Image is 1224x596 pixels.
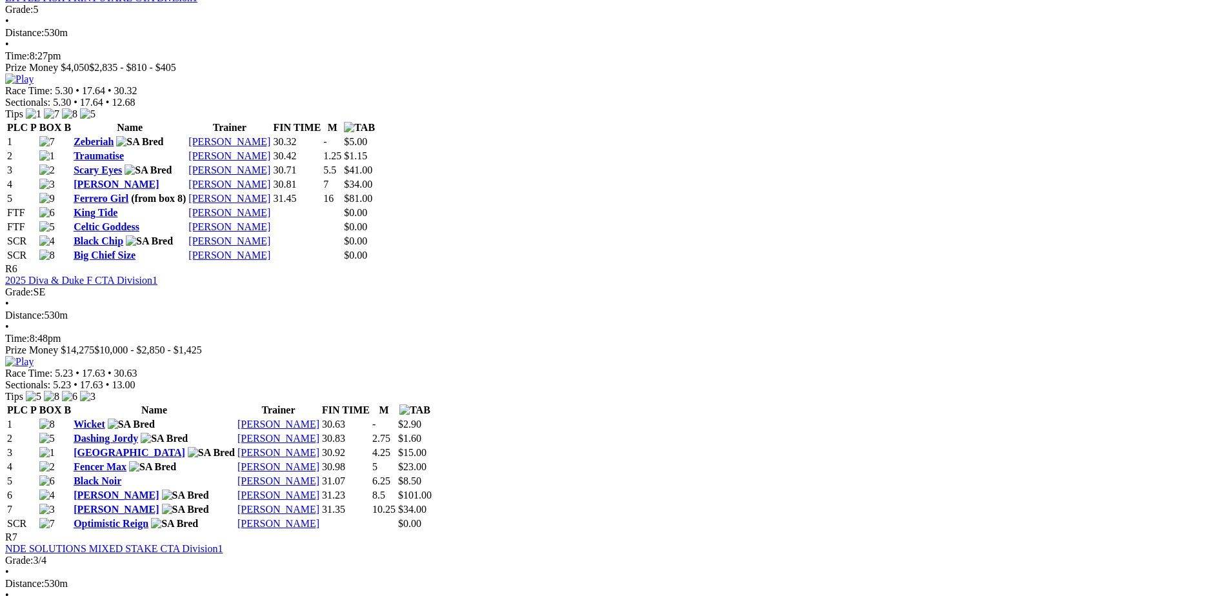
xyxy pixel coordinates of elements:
td: FTF [6,206,37,219]
th: FIN TIME [272,121,321,134]
span: P [30,404,37,415]
span: $101.00 [398,490,432,501]
img: SA Bred [116,136,163,148]
span: $15.00 [398,447,426,458]
th: Name [73,121,186,134]
span: • [108,85,112,96]
img: 4 [39,235,55,247]
img: 2 [39,461,55,473]
img: 1 [39,447,55,459]
img: SA Bred [162,504,209,515]
span: PLC [7,404,28,415]
a: Big Chief Size [74,250,135,261]
td: 5 [6,475,37,488]
td: 4 [6,178,37,191]
span: • [106,379,110,390]
text: 6.25 [372,475,390,486]
text: 2.75 [372,433,390,444]
span: Distance: [5,578,44,589]
span: B [64,122,71,133]
span: • [106,97,110,108]
span: $10,000 - $2,850 - $1,425 [94,344,202,355]
td: 3 [6,446,37,459]
a: [PERSON_NAME] [188,179,270,190]
a: Wicket [74,419,105,430]
span: Time: [5,50,30,61]
th: M [372,404,396,417]
span: $2.90 [398,419,421,430]
img: 5 [80,108,95,120]
a: [PERSON_NAME] [188,250,270,261]
a: [PERSON_NAME] [188,136,270,147]
span: • [74,379,77,390]
td: 30.63 [321,418,370,431]
img: SA Bred [108,419,155,430]
span: $34.00 [398,504,426,515]
a: Dashing Jordy [74,433,138,444]
span: $0.00 [344,221,367,232]
span: BOX [39,122,62,133]
img: 2 [39,164,55,176]
text: 5.5 [323,164,336,175]
text: 4.25 [372,447,390,458]
img: SA Bred [141,433,188,444]
td: 7 [6,503,37,516]
span: $1.60 [398,433,421,444]
a: [PERSON_NAME] [237,461,319,472]
img: SA Bred [126,235,173,247]
a: [PERSON_NAME] [237,475,319,486]
td: 6 [6,489,37,502]
a: [PERSON_NAME] [237,504,319,515]
text: - [372,419,376,430]
span: B [64,404,71,415]
img: SA Bred [129,461,176,473]
span: 5.30 [55,85,73,96]
td: 4 [6,461,37,473]
img: 5 [39,221,55,233]
a: [PERSON_NAME] [237,419,319,430]
img: 4 [39,490,55,501]
span: $34.00 [344,179,372,190]
img: SA Bred [151,518,198,530]
img: 5 [26,391,41,402]
img: 6 [39,475,55,487]
th: FIN TIME [321,404,370,417]
span: Race Time: [5,85,52,96]
img: TAB [344,122,375,134]
img: TAB [399,404,430,416]
td: 30.32 [272,135,321,148]
img: 8 [62,108,77,120]
td: SCR [6,517,37,530]
a: [PERSON_NAME] [188,221,270,232]
text: 1.25 [323,150,341,161]
span: 30.63 [114,368,137,379]
span: $41.00 [344,164,372,175]
span: $23.00 [398,461,426,472]
span: Race Time: [5,368,52,379]
a: Black Chip [74,235,123,246]
td: 31.35 [321,503,370,516]
div: 530m [5,578,1219,590]
span: (from box 8) [131,193,186,204]
span: • [74,97,77,108]
a: [PERSON_NAME] [237,447,319,458]
td: FTF [6,221,37,233]
img: 8 [44,391,59,402]
div: 530m [5,27,1219,39]
a: [PERSON_NAME] [237,518,319,529]
img: 1 [26,108,41,120]
span: $0.00 [344,235,367,246]
a: 2025 Diva & Duke F CTA Division1 [5,275,157,286]
span: Grade: [5,286,34,297]
a: [PERSON_NAME] [188,207,270,218]
div: 5 [5,4,1219,15]
span: • [108,368,112,379]
a: [PERSON_NAME] [188,164,270,175]
td: 1 [6,418,37,431]
span: 13.00 [112,379,135,390]
span: 17.64 [80,97,103,108]
a: Ferrero Girl [74,193,128,204]
td: 5 [6,192,37,205]
a: King Tide [74,207,117,218]
a: Celtic Goddess [74,221,139,232]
